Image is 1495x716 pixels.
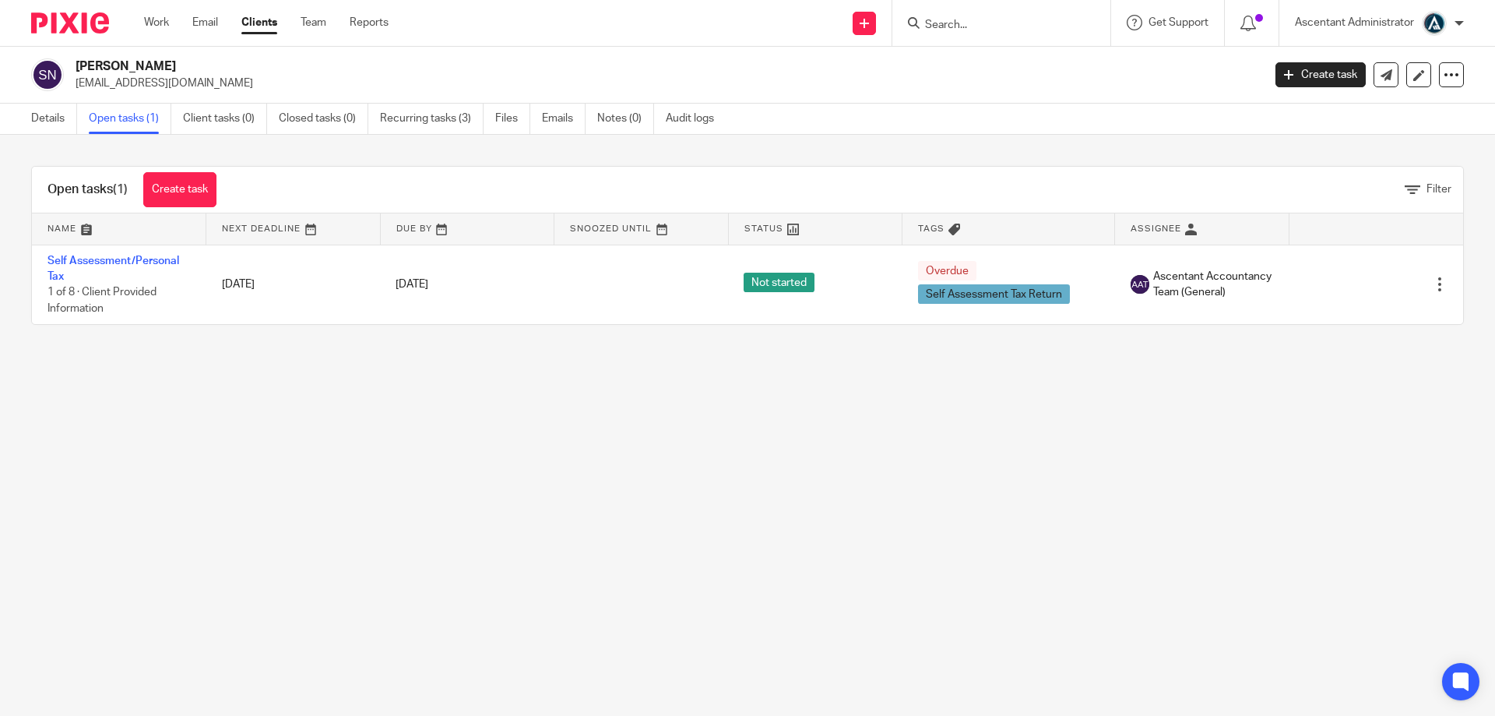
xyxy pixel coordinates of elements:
[570,224,652,233] span: Snoozed Until
[143,172,216,207] a: Create task
[923,19,1064,33] input: Search
[31,104,77,134] a: Details
[1275,62,1366,87] a: Create task
[76,76,1252,91] p: [EMAIL_ADDRESS][DOMAIN_NAME]
[597,104,654,134] a: Notes (0)
[47,287,157,314] span: 1 of 8 · Client Provided Information
[113,183,128,196] span: (1)
[542,104,586,134] a: Emails
[918,284,1070,304] span: Self Assessment Tax Return
[144,15,169,30] a: Work
[279,104,368,134] a: Closed tasks (0)
[1131,275,1149,294] img: svg%3E
[396,279,428,290] span: [DATE]
[47,182,128,198] h1: Open tasks
[1149,17,1208,28] span: Get Support
[1153,269,1274,301] span: Ascentant Accountancy Team (General)
[918,261,976,280] span: Overdue
[1426,184,1451,195] span: Filter
[206,245,381,324] td: [DATE]
[47,256,179,282] a: Self Assessment/Personal Tax
[192,15,218,30] a: Email
[1295,15,1414,30] p: Ascentant Administrator
[76,58,1017,75] h2: [PERSON_NAME]
[744,224,783,233] span: Status
[744,273,814,292] span: Not started
[666,104,726,134] a: Audit logs
[495,104,530,134] a: Files
[918,224,944,233] span: Tags
[31,58,64,91] img: svg%3E
[31,12,109,34] img: Pixie
[89,104,171,134] a: Open tasks (1)
[241,15,277,30] a: Clients
[350,15,389,30] a: Reports
[301,15,326,30] a: Team
[1422,11,1447,36] img: Ascentant%20Round%20Only.png
[183,104,267,134] a: Client tasks (0)
[380,104,484,134] a: Recurring tasks (3)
